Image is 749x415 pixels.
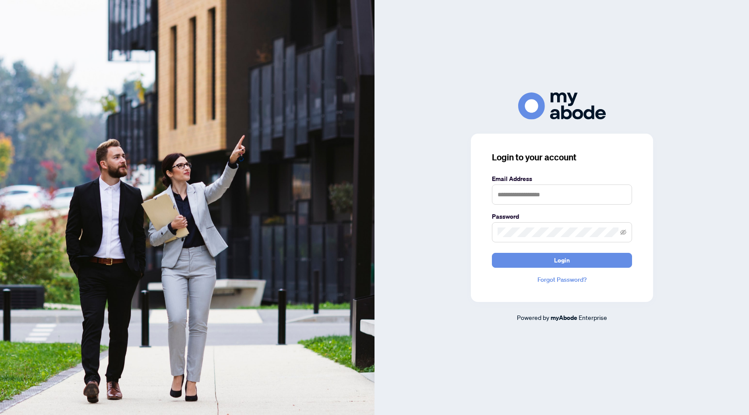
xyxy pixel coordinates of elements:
a: myAbode [551,313,577,323]
label: Password [492,212,632,221]
span: Powered by [517,313,549,321]
img: ma-logo [518,92,606,119]
span: eye-invisible [620,229,626,235]
label: Email Address [492,174,632,184]
h3: Login to your account [492,151,632,163]
a: Forgot Password? [492,275,632,284]
button: Login [492,253,632,268]
span: Enterprise [579,313,607,321]
span: Login [554,253,570,267]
